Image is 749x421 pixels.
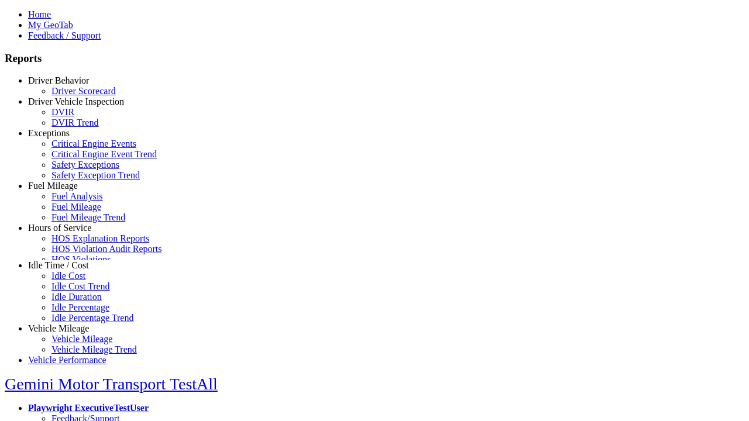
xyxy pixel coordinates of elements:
a: Driver Scorecard [51,86,116,96]
a: Safety Exception Trend [51,170,140,180]
a: Idle Time / Cost [28,260,89,270]
a: HOS Violations [51,254,111,264]
a: HOS Explanation Reports [51,233,149,243]
a: Exceptions [28,128,70,138]
a: Safety Exceptions [51,160,119,170]
a: Home [28,9,51,19]
a: Feedback / Support [28,30,101,40]
a: Fuel Mileage [51,202,101,212]
a: Idle Percentage [51,302,109,312]
a: Driver Vehicle Inspection [28,96,124,106]
a: Playwright ExecutiveTestUser [28,403,149,413]
h3: Reports [5,52,744,65]
a: Idle Duration [51,292,102,302]
a: Driver Behavior [28,75,89,85]
a: Gemini Motor Transport TestAll [5,375,218,393]
a: Vehicle Mileage [28,323,89,333]
a: Idle Percentage Trend [51,313,133,323]
a: Critical Engine Events [51,139,136,149]
a: Fuel Mileage Trend [51,212,125,222]
a: Vehicle Performance [28,355,106,365]
a: Idle Cost [51,271,85,281]
a: Vehicle Mileage Trend [51,344,137,354]
a: DVIR [51,107,74,117]
a: Vehicle Mileage [51,334,112,344]
a: Hours of Service [28,223,91,233]
a: DVIR Trend [51,118,98,127]
a: Fuel Analysis [51,191,103,201]
a: Fuel Mileage [28,181,78,191]
a: Critical Engine Event Trend [51,149,157,159]
a: HOS Violation Audit Reports [51,244,162,254]
a: My GeoTab [28,20,73,30]
a: Idle Cost Trend [51,281,110,291]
